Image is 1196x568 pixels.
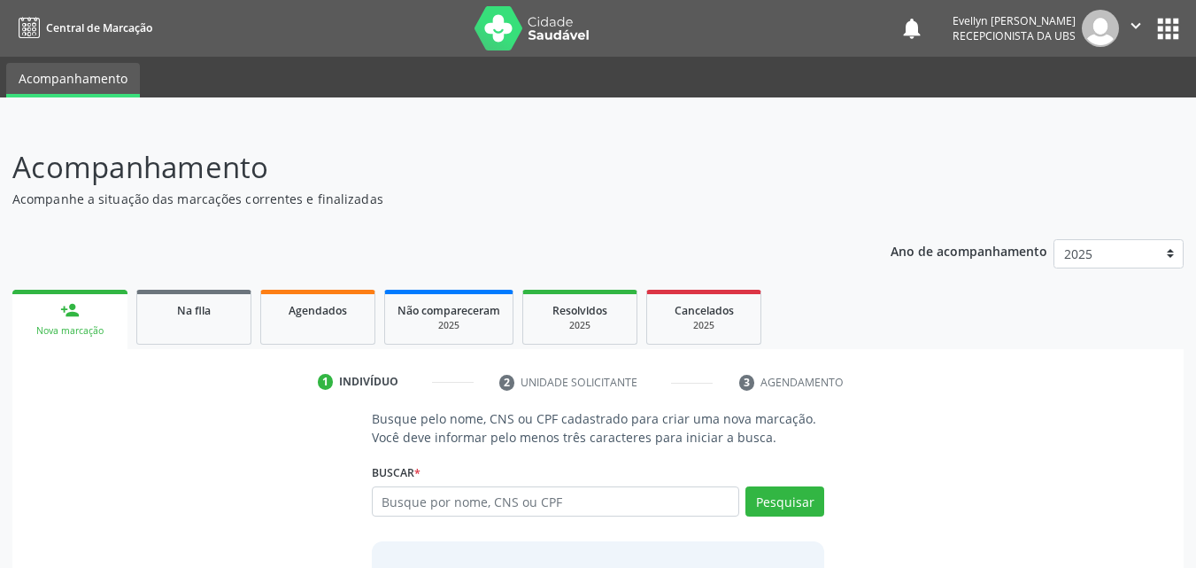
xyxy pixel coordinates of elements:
div: 2025 [660,319,748,332]
button: notifications [899,16,924,41]
a: Acompanhamento [6,63,140,97]
div: 1 [318,374,334,390]
span: Na fila [177,303,211,318]
span: Agendados [289,303,347,318]
div: Evellyn [PERSON_NAME] [953,13,1076,28]
button:  [1119,10,1153,47]
img: img [1082,10,1119,47]
p: Acompanhe a situação das marcações correntes e finalizadas [12,190,832,208]
div: 2025 [397,319,500,332]
p: Acompanhamento [12,145,832,190]
div: Indivíduo [339,374,398,390]
a: Central de Marcação [12,13,152,43]
button: Pesquisar [745,486,824,517]
div: person_add [60,300,80,320]
span: Resolvidos [552,303,607,318]
div: 2025 [536,319,624,332]
span: Cancelados [675,303,734,318]
span: Central de Marcação [46,20,152,35]
p: Busque pelo nome, CNS ou CPF cadastrado para criar uma nova marcação. Você deve informar pelo men... [372,409,825,447]
span: Recepcionista da UBS [953,28,1076,43]
div: Nova marcação [25,324,115,338]
p: Ano de acompanhamento [891,239,1047,261]
button: apps [1153,13,1184,44]
label: Buscar [372,459,421,486]
input: Busque por nome, CNS ou CPF [372,486,740,517]
span: Não compareceram [397,303,500,318]
i:  [1126,16,1146,35]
